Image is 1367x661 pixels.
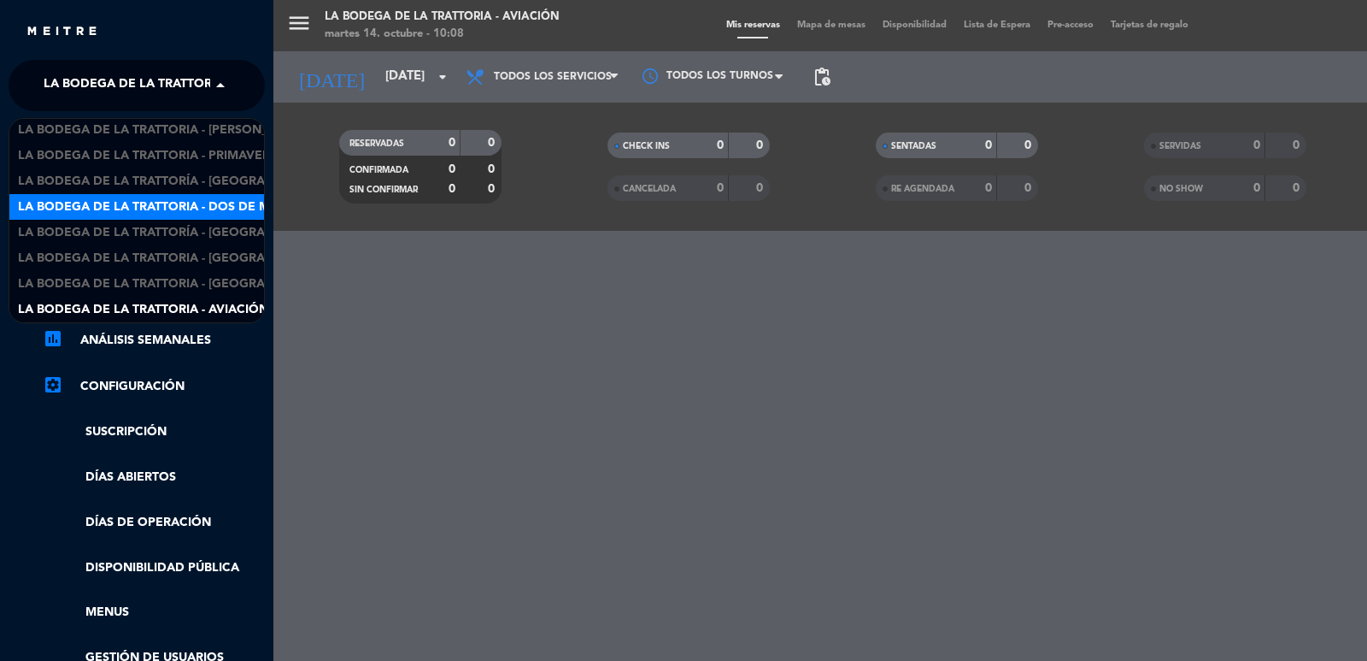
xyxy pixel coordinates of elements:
[18,249,335,269] span: La Bodega de la Trattoria - [GEOGRAPHIC_DATA]
[44,68,294,103] span: La Bodega de la Trattoria - Aviación
[43,603,265,623] a: Menus
[43,375,63,395] i: settings_applications
[18,300,268,320] span: La Bodega de la Trattoria - Aviación
[43,468,265,487] a: Días abiertos
[43,328,63,349] i: assessment
[43,422,265,442] a: Suscripción
[43,513,265,533] a: Días de Operación
[43,330,265,351] a: assessmentANÁLISIS SEMANALES
[43,376,265,397] a: Configuración
[43,558,265,578] a: Disponibilidad pública
[18,146,279,166] span: La Bodega de la Trattoria - Primavera
[18,223,335,243] span: La Bodega de la Trattoría - [GEOGRAPHIC_DATA]
[18,172,335,192] span: La Bodega de la Trattoría - [GEOGRAPHIC_DATA]
[18,198,296,217] span: La Bodega de la Trattoria - Dos de Mayo
[18,121,308,140] span: La Bodega de la Trattoria - [PERSON_NAME]
[18,274,335,294] span: La Bodega de la Trattoria - [GEOGRAPHIC_DATA]
[26,26,98,38] img: MEITRE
